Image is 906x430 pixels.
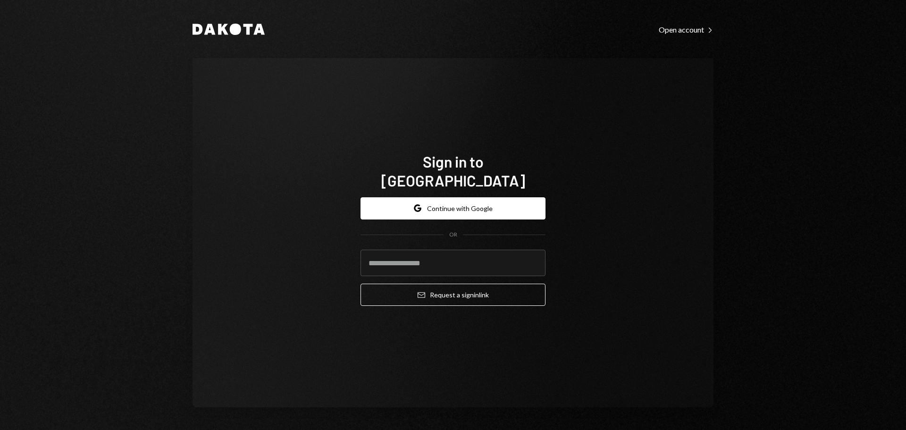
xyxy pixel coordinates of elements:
[659,25,713,34] div: Open account
[361,197,545,219] button: Continue with Google
[659,24,713,34] a: Open account
[361,152,545,190] h1: Sign in to [GEOGRAPHIC_DATA]
[361,284,545,306] button: Request a signinlink
[449,231,457,239] div: OR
